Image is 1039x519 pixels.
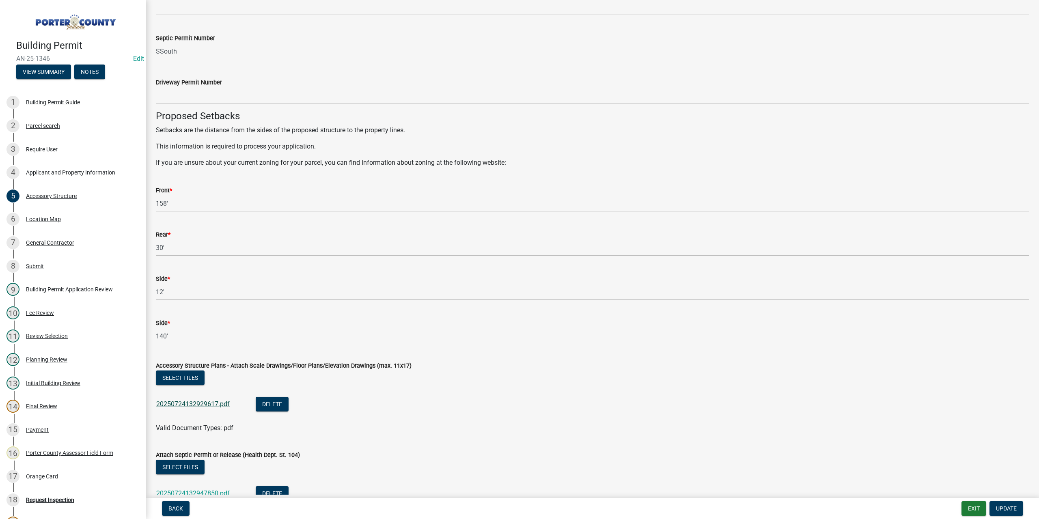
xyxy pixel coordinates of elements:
[256,401,289,409] wm-modal-confirm: Delete Document
[6,190,19,202] div: 5
[996,505,1017,512] span: Update
[156,452,300,458] label: Attach Septic Permit or Release (Health Dept. St. 104)
[26,123,60,129] div: Parcel search
[156,158,1029,168] p: If you are unsure about your current zoning for your parcel, you can find information about zonin...
[156,110,1029,122] h4: Proposed Setbacks
[6,96,19,109] div: 1
[256,490,289,498] wm-modal-confirm: Delete Document
[156,370,205,385] button: Select files
[26,263,44,269] div: Submit
[26,240,74,246] div: General Contractor
[26,450,113,456] div: Porter County Assessor Field Form
[26,403,57,409] div: Final Review
[26,170,115,175] div: Applicant and Property Information
[26,380,80,386] div: Initial Building Review
[26,286,113,292] div: Building Permit Application Review
[6,377,19,390] div: 13
[6,400,19,413] div: 14
[256,397,289,411] button: Delete
[6,119,19,132] div: 2
[133,55,144,62] wm-modal-confirm: Edit Application Number
[156,460,205,474] button: Select files
[16,69,71,75] wm-modal-confirm: Summary
[16,55,130,62] span: AN-25-1346
[6,283,19,296] div: 9
[26,427,49,433] div: Payment
[156,424,233,432] span: Valid Document Types: pdf
[26,310,54,316] div: Fee Review
[26,333,68,339] div: Review Selection
[74,65,105,79] button: Notes
[6,446,19,459] div: 16
[26,99,80,105] div: Building Permit Guide
[16,9,133,31] img: Porter County, Indiana
[156,321,170,326] label: Side
[16,40,140,52] h4: Building Permit
[162,501,190,516] button: Back
[16,65,71,79] button: View Summary
[6,423,19,436] div: 15
[156,276,170,282] label: Side
[6,143,19,156] div: 3
[156,125,1029,135] p: Setbacks are the distance from the sides of the proposed structure to the property lines.
[6,213,19,226] div: 6
[6,353,19,366] div: 12
[26,216,61,222] div: Location Map
[133,55,144,62] a: Edit
[26,497,74,503] div: Request Inspection
[26,193,77,199] div: Accessory Structure
[6,470,19,483] div: 17
[168,505,183,512] span: Back
[156,232,170,238] label: Rear
[6,166,19,179] div: 4
[26,474,58,479] div: Orange Card
[6,260,19,273] div: 8
[156,36,215,41] label: Septic Permit Number
[989,501,1023,516] button: Update
[156,363,412,369] label: Accessory Structure Plans - Attach Scale Drawings/Floor Plans/Elevation Drawings (max. 11x17)
[26,146,58,152] div: Require User
[6,236,19,249] div: 7
[156,80,222,86] label: Driveway Permit Number
[156,142,1029,151] p: This information is required to process your application.
[6,306,19,319] div: 10
[6,329,19,342] div: 11
[26,357,67,362] div: Planning Review
[156,400,230,408] a: 20250724132929617.pdf
[6,493,19,506] div: 18
[256,486,289,501] button: Delete
[156,188,172,194] label: Front
[961,501,986,516] button: Exit
[74,69,105,75] wm-modal-confirm: Notes
[156,489,230,497] a: 20250724132947850.pdf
